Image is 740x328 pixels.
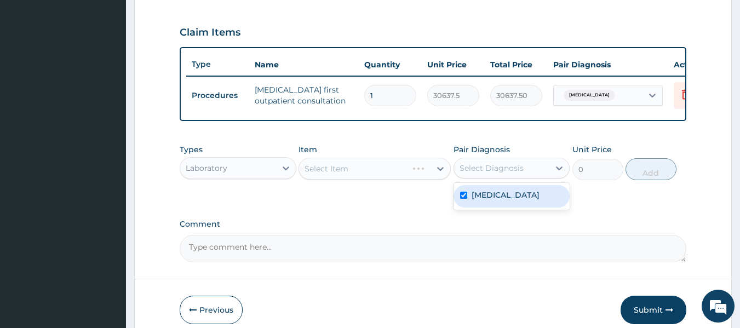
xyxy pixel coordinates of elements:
[186,163,227,174] div: Laboratory
[460,163,524,174] div: Select Diagnosis
[485,54,548,76] th: Total Price
[180,296,243,324] button: Previous
[180,145,203,154] label: Types
[668,54,723,76] th: Actions
[249,79,359,112] td: [MEDICAL_DATA] first outpatient consultation
[180,27,240,39] h3: Claim Items
[57,61,184,76] div: Chat with us now
[621,296,686,324] button: Submit
[186,85,249,106] td: Procedures
[564,90,615,101] span: [MEDICAL_DATA]
[422,54,485,76] th: Unit Price
[472,189,540,200] label: [MEDICAL_DATA]
[180,5,206,32] div: Minimize live chat window
[572,144,612,155] label: Unit Price
[454,144,510,155] label: Pair Diagnosis
[299,144,317,155] label: Item
[626,158,676,180] button: Add
[5,215,209,253] textarea: Type your message and hit 'Enter'
[548,54,668,76] th: Pair Diagnosis
[359,54,422,76] th: Quantity
[20,55,44,82] img: d_794563401_company_1708531726252_794563401
[186,54,249,74] th: Type
[180,220,687,229] label: Comment
[249,54,359,76] th: Name
[64,96,151,206] span: We're online!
